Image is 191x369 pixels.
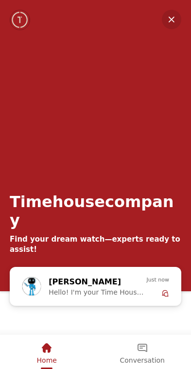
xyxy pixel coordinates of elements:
img: Company logo [11,10,30,30]
span: Just now [147,276,169,284]
div: Home [1,335,93,368]
span: Hello! I'm your Time House Watches Support Assistant. How can I assist you [DATE]? [49,288,146,296]
div: Zoe [17,271,174,302]
img: Profile picture of Zoe [22,277,41,296]
span: Conversation [120,356,165,364]
div: Conversation [95,335,191,368]
div: Find your dream watch—experts ready to assist! [10,234,181,255]
span: Home [37,356,57,364]
div: Timehousecompany [10,193,181,229]
em: Minimize [162,10,181,29]
div: [PERSON_NAME] [49,276,132,288]
div: Chat with us now [10,267,181,306]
